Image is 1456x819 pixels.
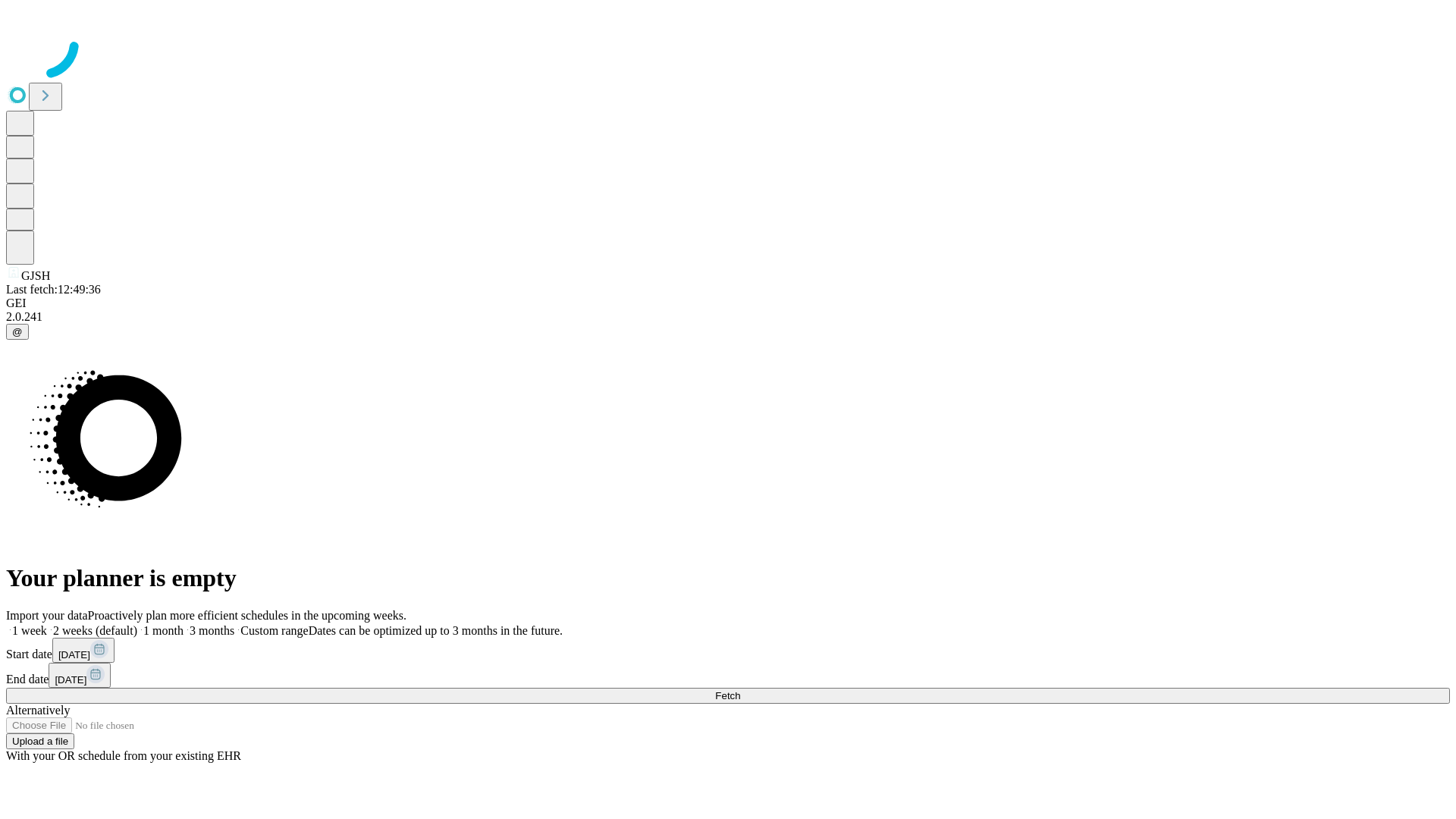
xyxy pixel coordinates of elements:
[6,283,101,296] span: Last fetch: 12:49:36
[6,310,1450,324] div: 2.0.241
[55,674,86,686] span: [DATE]
[6,704,70,717] span: Alternatively
[6,564,1450,592] h1: Your planner is empty
[6,733,74,749] button: Upload a file
[190,624,234,637] span: 3 months
[715,690,740,701] span: Fetch
[88,609,406,622] span: Proactively plan more efficient schedules in the upcoming weeks.
[6,688,1450,704] button: Fetch
[53,624,137,637] span: 2 weeks (default)
[52,638,115,663] button: [DATE]
[6,297,1450,310] div: GEI
[240,624,308,637] span: Custom range
[143,624,184,637] span: 1 month
[58,649,90,661] span: [DATE]
[6,749,241,762] span: With your OR schedule from your existing EHR
[12,326,23,337] span: @
[6,663,1450,688] div: End date
[6,638,1450,663] div: Start date
[6,609,88,622] span: Import your data
[21,269,50,282] span: GJSH
[12,624,47,637] span: 1 week
[6,324,29,340] button: @
[49,663,111,688] button: [DATE]
[309,624,563,637] span: Dates can be optimized up to 3 months in the future.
